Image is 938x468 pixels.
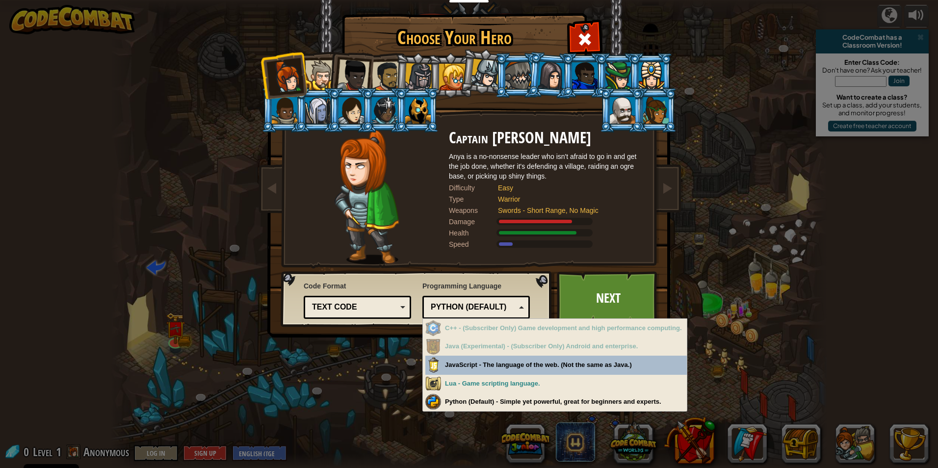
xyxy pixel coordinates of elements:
[260,51,308,99] li: Captain Anya Weston
[425,392,687,412] div: Python (Default) - Simple yet powerful, great for beginners and experts.
[599,88,644,132] li: Okar Stompfoot
[449,239,498,249] div: Speed
[595,53,639,98] li: Naria of the Leaf
[449,130,645,147] h2: Captain [PERSON_NAME]
[361,52,406,98] li: Alejandro the Duelist
[449,239,645,249] div: Moves at 6 meters per second.
[449,228,645,238] div: Gains 140% of listed Warrior armor health.
[431,302,516,313] div: Python (Default)
[425,374,687,393] div: Lua - Game scripting language.
[425,337,687,356] div: Subscriber Only
[295,52,339,96] li: Sir Tharin Thunderfist
[495,53,539,98] li: Senick Steelclaw
[295,88,339,132] li: Nalfar Cryptor
[261,88,306,132] li: Arryn Stonewall
[422,281,530,291] span: Programming Language
[633,88,677,132] li: Zana Woodheart
[362,88,406,132] li: Usara Master Wizard
[281,271,554,327] img: language-selector-background.png
[527,52,574,99] li: Omarn Brewstone
[557,271,659,325] a: Next
[449,152,645,181] div: Anya is a no-nonsense leader who isn't afraid to go in and get the job done, whether it's defendi...
[498,206,635,215] div: Swords - Short Range, No Magic
[394,52,441,99] li: Amara Arrowhead
[304,281,411,291] span: Code Format
[335,130,399,264] img: captain-pose.png
[449,217,498,227] div: Damage
[498,194,635,204] div: Warrior
[425,319,687,338] div: Subscriber Only
[449,194,498,204] div: Type
[344,27,565,48] h1: Choose Your Hero
[449,228,498,238] div: Health
[395,88,439,132] li: Ritic the Cold
[326,50,374,98] li: Lady Ida Justheart
[628,53,673,98] li: Pender Spellbane
[449,217,645,227] div: Deals 120% of listed Warrior weapon damage.
[328,88,372,132] li: Illia Shieldsmith
[312,302,397,313] div: Text code
[425,356,687,375] div: JavaScript - The language of the web. (Not the same as Java.)
[498,183,635,193] div: Easy
[449,206,498,215] div: Weapons
[449,183,498,193] div: Difficulty
[428,53,472,98] li: Miss Hushbaum
[562,53,606,98] li: Gordon the Stalwart
[459,47,508,96] li: Hattori Hanzō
